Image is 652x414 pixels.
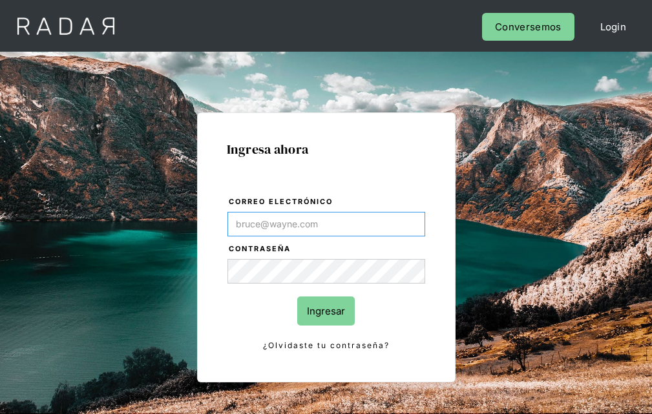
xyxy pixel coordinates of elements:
[227,212,425,236] input: bruce@wayne.com
[587,13,640,41] a: Login
[297,296,355,326] input: Ingresar
[482,13,574,41] a: Conversemos
[229,196,425,209] label: Correo electrónico
[227,195,426,353] form: Login Form
[227,338,425,353] a: ¿Olvidaste tu contraseña?
[229,243,425,256] label: Contraseña
[227,142,426,156] h1: Ingresa ahora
